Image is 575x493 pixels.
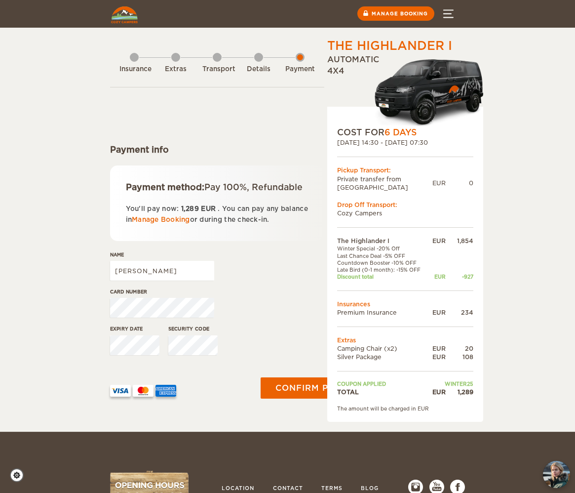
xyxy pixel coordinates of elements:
div: Payment info [110,144,324,156]
p: You'll pay now: . You can pay any balance in or during the check-in. [126,204,308,225]
div: EUR [428,353,446,361]
td: Insurances [337,300,473,308]
td: Cozy Campers [337,209,473,217]
div: Drop Off Transport: [337,201,473,209]
div: Extras [161,65,191,74]
td: Late Bird (0-1 month): -15% OFF [337,266,428,273]
div: EUR [428,237,446,245]
div: EUR [428,344,446,353]
div: 234 [446,308,473,317]
div: Insurance [119,65,149,74]
div: COST FOR [337,126,473,138]
td: Last Chance Deal -5% OFF [337,252,428,259]
td: Discount total [337,273,428,280]
div: The amount will be charged in EUR [337,405,473,412]
img: Cozy Campers [111,6,138,23]
td: TOTAL [337,388,428,396]
td: Premium Insurance [337,308,428,317]
div: The Highlander I [327,38,452,54]
span: 6 Days [384,127,417,137]
div: Payment [285,65,315,74]
button: Confirm payment [261,377,382,399]
td: The Highlander I [337,237,428,245]
div: 20 [446,344,473,353]
div: Pickup Transport: [337,166,473,174]
div: -927 [446,273,473,280]
div: 1,289 [446,388,473,396]
img: Cozy-3.png [367,57,483,126]
div: [DATE] 14:30 - [DATE] 07:30 [337,138,473,147]
td: Winter Special -20% Off [337,245,428,252]
div: Details [244,65,273,74]
span: EUR [201,205,216,212]
img: AMEX [155,385,176,397]
div: 0 [446,179,473,187]
td: Extras [337,336,473,344]
td: Camping Chair (x2) [337,344,428,353]
div: EUR [428,308,446,317]
img: mastercard [133,385,153,397]
div: EUR [428,388,446,396]
a: Manage booking [357,6,434,21]
button: chat-button [543,461,570,488]
span: 1,289 [181,205,199,212]
td: Private transfer from [GEOGRAPHIC_DATA] [337,175,432,192]
label: Security code [168,325,218,332]
label: Name [110,251,214,258]
div: 1,854 [446,237,473,245]
td: Silver Package [337,353,428,361]
td: WINTER25 [428,380,473,387]
td: Countdown Booster -10% OFF [337,259,428,266]
img: Freyja at Cozy Campers [543,461,570,488]
div: EUR [428,273,446,280]
div: 108 [446,353,473,361]
label: Card number [110,288,214,295]
div: Payment method: [126,181,308,193]
div: EUR [432,179,446,187]
label: Expiry date [110,325,159,332]
div: Transport [202,65,232,74]
img: VISA [110,385,131,397]
a: Manage Booking [132,216,190,223]
td: Coupon applied [337,380,428,387]
a: Cookie settings [10,468,30,482]
div: Automatic 4x4 [327,54,483,126]
span: Pay 100%, Refundable [204,182,303,192]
